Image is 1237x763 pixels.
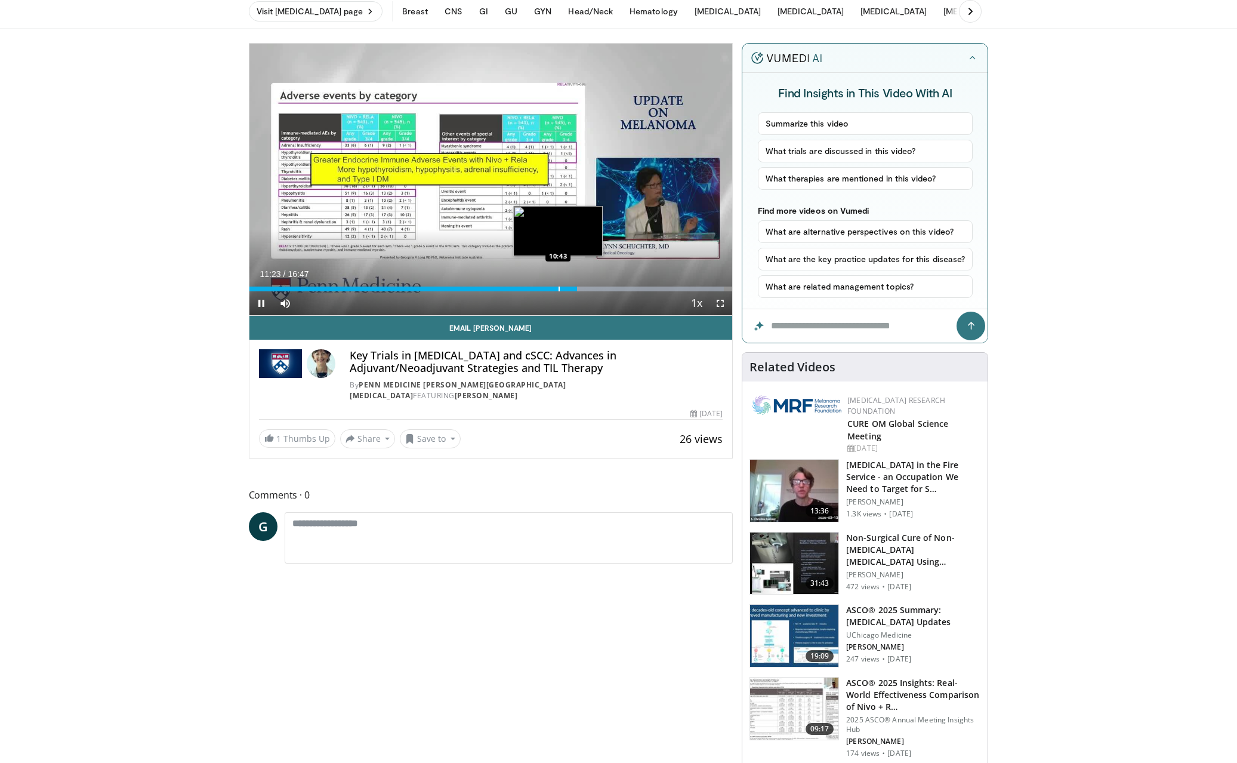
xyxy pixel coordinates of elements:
[758,220,973,243] button: What are alternative perspectives on this video?
[846,654,880,664] p: 247 views
[249,512,277,541] a: G
[259,349,303,378] img: Penn Medicine Abramson Cancer Center
[882,654,885,664] div: ·
[276,433,281,444] span: 1
[846,677,980,713] h3: ASCO® 2025 Insights: Real-World Effectiveness Comparison of Nivo + R…
[846,459,980,495] h3: [MEDICAL_DATA] in the Fire Service - an Occupation We Need to Target for S…
[806,577,834,589] span: 31:43
[249,1,383,21] a: Visit [MEDICAL_DATA] page
[882,749,885,758] div: ·
[758,275,973,298] button: What are related management topics?
[750,533,838,595] img: 1e2a10c9-340f-4cf7-b154-d76af51e353a.150x105_q85_crop-smart_upscale.jpg
[708,291,732,315] button: Fullscreen
[249,487,733,503] span: Comments 0
[749,677,980,758] a: 09:17 ASCO® 2025 Insights: Real-World Effectiveness Comparison of Nivo + R… 2025 ASCO® Annual Mee...
[758,167,973,190] button: What therapies are mentioned in this video?
[680,432,723,446] span: 26 views
[273,291,297,315] button: Mute
[752,395,841,415] img: 90c6d327-3c88-4709-b982-c77f8137e024.png.150x105_q85_autocrop_double_scale_upscale_version-0.2.png
[513,206,603,256] img: image.jpeg
[846,737,980,746] p: [PERSON_NAME]
[455,390,518,401] a: [PERSON_NAME]
[758,140,973,162] button: What trials are discussed in this video?
[749,459,980,522] a: 13:36 [MEDICAL_DATA] in the Fire Service - an Occupation We Need to Target for S… [PERSON_NAME] 1...
[750,678,838,740] img: ae2f56e5-51f2-42f8-bc82-196091d75f3c.150x105_q85_crop-smart_upscale.jpg
[750,605,838,667] img: e3f8699c-655a-40d7-9e09-ddaffb4702c0.150x105_q85_crop-smart_upscale.jpg
[846,630,980,640] p: UChicago Medicine
[846,497,980,507] p: [PERSON_NAME]
[751,52,822,64] img: vumedi-ai-logo.v2.svg
[750,460,838,522] img: 9d72a37f-49b2-4846-8ded-a17e76e84863.150x105_q85_crop-smart_upscale.jpg
[249,287,733,291] div: Progress Bar
[249,44,733,316] video-js: Video Player
[749,604,980,667] a: 19:09 ASCO® 2025 Summary: [MEDICAL_DATA] Updates UChicago Medicine [PERSON_NAME] 247 views · [DATE]
[847,443,978,454] div: [DATE]
[307,349,335,378] img: Avatar
[847,395,945,416] a: [MEDICAL_DATA] Research Foundation
[846,509,881,519] p: 1.3K views
[684,291,708,315] button: Playback Rate
[846,570,980,580] p: [PERSON_NAME]
[846,532,980,568] h3: Non-Surgical Cure of Non-[MEDICAL_DATA] [MEDICAL_DATA] Using Advanced Image-G…
[882,582,885,592] div: ·
[806,505,834,517] span: 13:36
[288,269,309,279] span: 16:47
[690,408,723,419] div: [DATE]
[846,582,880,592] p: 472 views
[260,269,281,279] span: 11:23
[749,360,835,374] h4: Related Videos
[259,429,335,448] a: 1 Thumbs Up
[846,715,980,734] p: 2025 ASCO® Annual Meeting Insights Hub
[340,429,396,448] button: Share
[758,248,973,270] button: What are the key practice updates for this disease?
[742,309,988,343] input: Question for the AI
[350,380,566,401] a: Penn Medicine [PERSON_NAME][GEOGRAPHIC_DATA][MEDICAL_DATA]
[806,650,834,662] span: 19:09
[887,582,911,592] p: [DATE]
[400,429,461,448] button: Save to
[350,349,723,375] h4: Key Trials in [MEDICAL_DATA] and cSCC: Advances in Adjuvant/Neoadjuvant Strategies and TIL Therapy
[889,509,913,519] p: [DATE]
[847,418,948,442] a: CURE OM Global Science Meeting
[249,316,733,340] a: Email [PERSON_NAME]
[887,749,911,758] p: [DATE]
[846,604,980,628] h3: ASCO® 2025 Summary: [MEDICAL_DATA] Updates
[350,380,723,401] div: By FEATURING
[283,269,286,279] span: /
[758,85,973,100] h4: Find Insights in This Video With AI
[806,723,834,735] span: 09:17
[758,205,973,216] p: Find more videos on Vumedi
[758,112,973,135] button: Summarize this video
[887,654,911,664] p: [DATE]
[846,749,880,758] p: 174 views
[884,509,887,519] div: ·
[749,532,980,595] a: 31:43 Non-Surgical Cure of Non-[MEDICAL_DATA] [MEDICAL_DATA] Using Advanced Image-G… [PERSON_NAME...
[249,291,273,315] button: Pause
[846,642,980,652] p: [PERSON_NAME]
